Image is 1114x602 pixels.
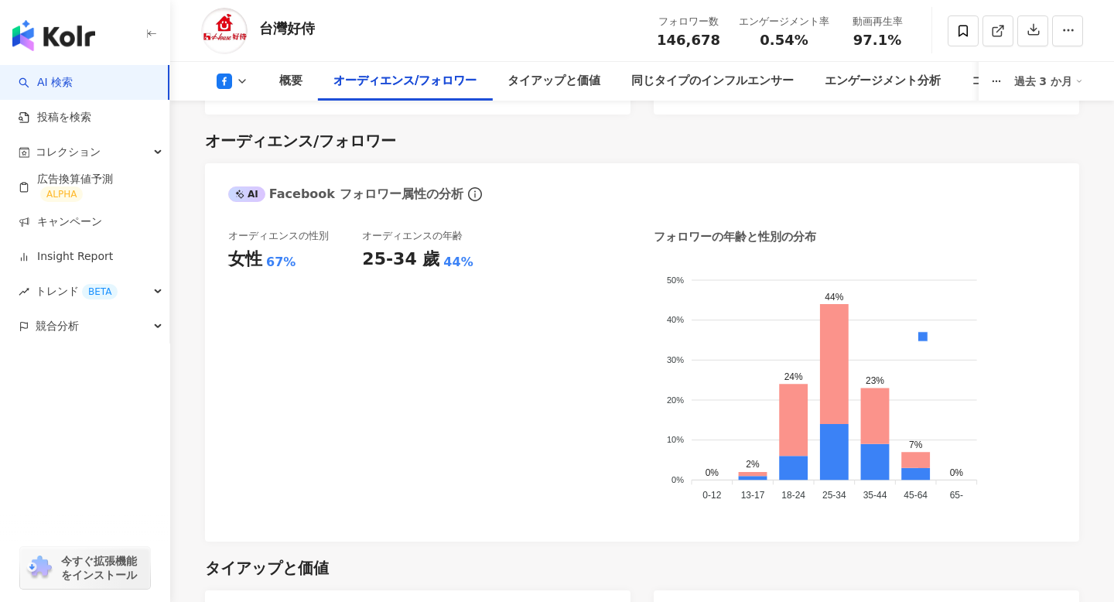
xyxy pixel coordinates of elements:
div: タイアップと価値 [205,557,329,579]
div: フォロワー数 [657,14,720,29]
div: 女性 [228,248,262,272]
div: コンテンツ内容分析 [972,72,1076,91]
span: トレンド [36,274,118,309]
tspan: 35-44 [863,491,887,501]
tspan: 18-24 [781,491,805,501]
span: 競合分析 [36,309,79,344]
tspan: 10% [667,436,684,445]
tspan: 50% [667,275,684,285]
a: 広告換算値予測ALPHA [19,172,157,203]
span: 97.1% [853,32,901,48]
tspan: 65- [950,491,963,501]
tspan: 0-12 [702,491,721,501]
div: 概要 [279,72,302,91]
div: 過去 3 か月 [1014,69,1084,94]
div: フォロワーの年齢と性別の分布 [654,229,816,245]
div: 44% [443,254,473,271]
div: 台灣好侍 [259,19,315,38]
span: 0.54% [760,32,808,48]
a: chrome extension今すぐ拡張機能をインストール [20,547,150,589]
tspan: 13-17 [741,491,765,501]
tspan: 0% [671,475,684,484]
div: オーディエンス/フォロワー [205,130,396,152]
div: エンゲージメント分析 [825,72,941,91]
span: info-circle [466,185,484,204]
a: キャンペーン [19,214,102,230]
tspan: 40% [667,316,684,325]
div: Facebook フォロワー属性の分析 [228,186,463,203]
div: BETA [82,284,118,299]
div: 25-34 歲 [362,248,439,272]
a: searchAI 検索 [19,75,73,91]
img: KOL Avatar [201,8,248,54]
div: 同じタイプのインフルエンサー [631,72,794,91]
a: Insight Report [19,249,113,265]
div: 動画再生率 [848,14,907,29]
img: chrome extension [25,556,54,580]
span: コレクション [36,135,101,169]
div: タイアップと価値 [507,72,600,91]
div: オーディエンス/フォロワー [333,72,477,91]
div: エンゲージメント率 [739,14,829,29]
span: 今すぐ拡張機能をインストール [61,554,145,582]
tspan: 25-34 [822,491,846,501]
tspan: 20% [667,395,684,405]
tspan: 30% [667,355,684,364]
img: logo [12,20,95,51]
div: 67% [266,254,296,271]
span: 146,678 [657,32,720,48]
div: AI [228,186,265,202]
div: オーディエンスの性別 [228,229,329,243]
a: 投稿を検索 [19,110,91,125]
tspan: 45-64 [904,491,928,501]
div: オーディエンスの年齢 [362,229,463,243]
span: rise [19,286,29,297]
